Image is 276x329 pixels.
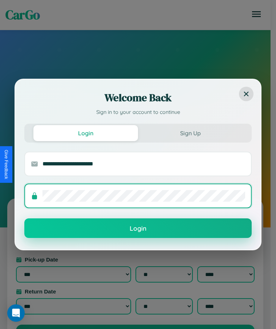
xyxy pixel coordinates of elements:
button: Login [33,125,138,141]
button: Sign Up [138,125,243,141]
p: Sign in to your account to continue [24,108,252,116]
div: Open Intercom Messenger [7,304,25,322]
h2: Welcome Back [24,90,252,105]
div: Give Feedback [4,150,9,179]
button: Login [24,218,252,238]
